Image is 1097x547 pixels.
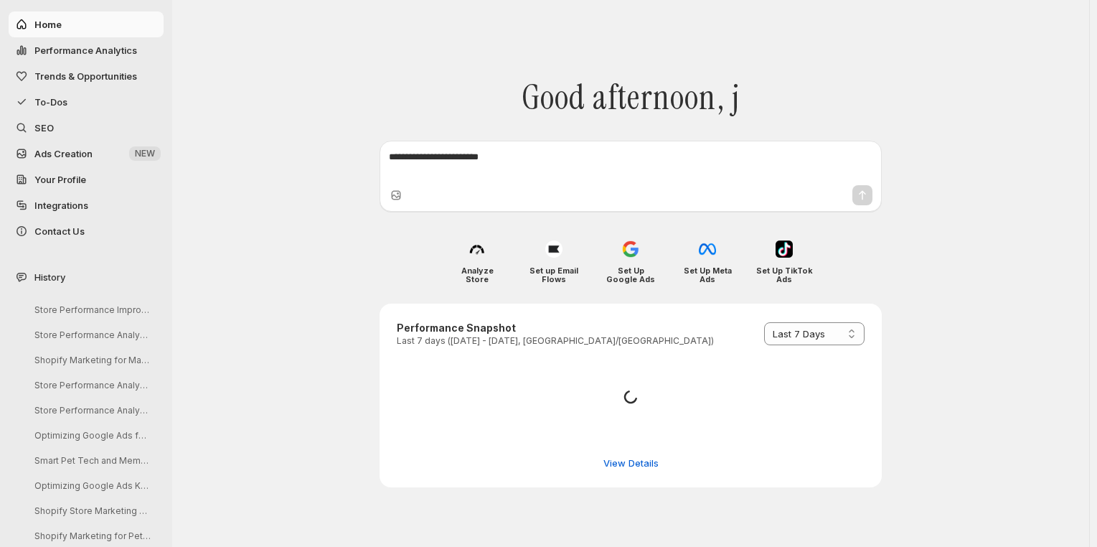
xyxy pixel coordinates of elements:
button: Shopify Store Marketing Analysis and Strategy [23,500,159,522]
span: History [34,270,65,284]
button: Store Performance Analysis and Recommendations [23,324,159,346]
button: Smart Pet Tech and Meme Tees [23,449,159,472]
button: To-Dos [9,89,164,115]
span: Performance Analytics [34,45,137,56]
span: Contact Us [34,225,85,237]
button: Optimizing Google Ads for Better ROI [23,424,159,447]
span: SEO [34,122,54,134]
span: Home [34,19,62,30]
img: Analyze Store icon [469,240,486,258]
a: Your Profile [9,167,164,192]
span: NEW [135,148,155,159]
img: Set Up TikTok Ads icon [776,240,793,258]
h4: Analyze Store [449,266,506,284]
span: To-Dos [34,96,67,108]
button: Shopify Marketing for Pet Supplies Store [23,525,159,547]
button: Store Performance Analysis and Suggestions [23,374,159,396]
button: Performance Analytics [9,37,164,63]
button: Upload image [389,188,403,202]
button: Store Performance Improvement Analysis [23,299,159,321]
button: Contact Us [9,218,164,244]
button: Ads Creation [9,141,164,167]
span: Your Profile [34,174,86,185]
span: Trends & Opportunities [34,70,137,82]
a: Integrations [9,192,164,218]
a: SEO [9,115,164,141]
span: Good afternoon, j [522,77,740,118]
button: Shopify Marketing for MareFolk Store [23,349,159,371]
h4: Set up Email Flows [526,266,583,284]
h3: Performance Snapshot [397,321,714,335]
img: Set Up Google Ads icon [622,240,639,258]
span: View Details [603,456,659,470]
span: Ads Creation [34,148,93,159]
button: Store Performance Analysis and Recommendations [23,399,159,421]
h4: Set Up TikTok Ads [756,266,813,284]
button: Home [9,11,164,37]
button: View detailed performance [595,452,667,474]
img: Set up Email Flows icon [545,240,562,258]
h4: Set Up Meta Ads [679,266,736,284]
h4: Set Up Google Ads [603,266,659,284]
span: Integrations [34,200,88,211]
button: Optimizing Google Ads Keywords Strategy [23,474,159,497]
img: Set Up Meta Ads icon [699,240,716,258]
p: Last 7 days ([DATE] - [DATE], [GEOGRAPHIC_DATA]/[GEOGRAPHIC_DATA]) [397,335,714,347]
button: Trends & Opportunities [9,63,164,89]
